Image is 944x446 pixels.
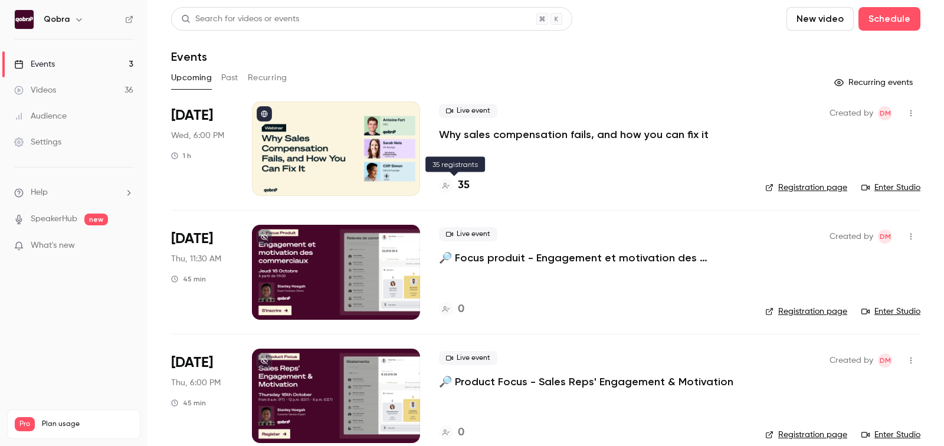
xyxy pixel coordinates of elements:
[14,186,133,199] li: help-dropdown-opener
[44,14,70,25] h6: Qobra
[171,130,224,142] span: Wed, 6:00 PM
[880,106,891,120] span: DM
[830,353,873,368] span: Created by
[15,417,35,431] span: Pro
[171,349,233,443] div: Oct 16 Thu, 6:00 PM (Europe/Paris)
[858,7,920,31] button: Schedule
[171,229,213,248] span: [DATE]
[14,58,55,70] div: Events
[171,106,213,125] span: [DATE]
[42,419,133,429] span: Plan usage
[84,214,108,225] span: new
[31,240,75,252] span: What's new
[14,136,61,148] div: Settings
[878,106,892,120] span: Dylan Manceau
[171,398,206,408] div: 45 min
[439,227,497,241] span: Live event
[861,182,920,194] a: Enter Studio
[439,301,464,317] a: 0
[171,50,207,64] h1: Events
[829,73,920,92] button: Recurring events
[765,182,847,194] a: Registration page
[439,425,464,441] a: 0
[765,306,847,317] a: Registration page
[880,229,891,244] span: DM
[880,353,891,368] span: DM
[171,377,221,389] span: Thu, 6:00 PM
[439,104,497,118] span: Live event
[171,101,233,196] div: Oct 8 Wed, 6:00 PM (Europe/Paris)
[171,151,191,160] div: 1 h
[171,353,213,372] span: [DATE]
[830,229,873,244] span: Created by
[786,7,854,31] button: New video
[439,127,709,142] a: Why sales compensation fails, and how you can fix it
[439,375,733,389] a: 🔎 Product Focus - Sales Reps' Engagement & Motivation
[458,301,464,317] h4: 0
[861,306,920,317] a: Enter Studio
[15,10,34,29] img: Qobra
[221,68,238,87] button: Past
[458,425,464,441] h4: 0
[14,110,67,122] div: Audience
[31,213,77,225] a: SpeakerHub
[171,225,233,319] div: Oct 16 Thu, 11:30 AM (Europe/Paris)
[181,13,299,25] div: Search for videos or events
[830,106,873,120] span: Created by
[458,178,470,194] h4: 35
[248,68,287,87] button: Recurring
[439,351,497,365] span: Live event
[171,68,212,87] button: Upcoming
[439,251,746,265] a: 🔎 Focus produit - Engagement et motivation des commerciaux
[878,353,892,368] span: Dylan Manceau
[31,186,48,199] span: Help
[14,84,56,96] div: Videos
[171,253,221,265] span: Thu, 11:30 AM
[878,229,892,244] span: Dylan Manceau
[765,429,847,441] a: Registration page
[861,429,920,441] a: Enter Studio
[439,178,470,194] a: 35
[171,274,206,284] div: 45 min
